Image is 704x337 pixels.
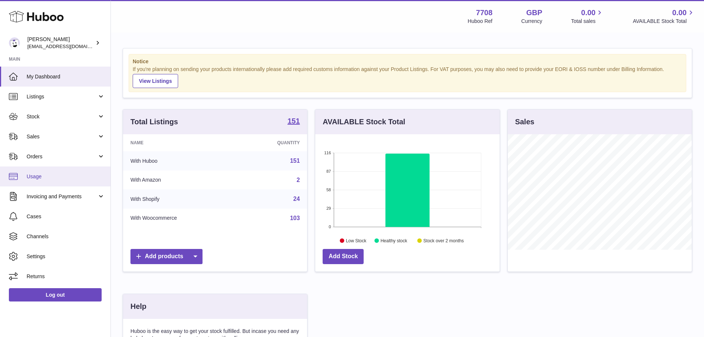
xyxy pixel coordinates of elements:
[633,18,695,25] span: AVAILABLE Stock Total
[288,117,300,125] strong: 151
[130,249,203,264] a: Add products
[133,74,178,88] a: View Listings
[521,18,543,25] div: Currency
[27,153,97,160] span: Orders
[27,213,105,220] span: Cases
[130,117,178,127] h3: Total Listings
[27,253,105,260] span: Settings
[27,233,105,240] span: Channels
[323,249,364,264] a: Add Stock
[27,113,97,120] span: Stock
[27,36,94,50] div: [PERSON_NAME]
[27,193,97,200] span: Invoicing and Payments
[123,151,237,171] td: With Huboo
[424,238,464,243] text: Stock over 2 months
[133,58,682,65] strong: Notice
[329,225,331,229] text: 0
[27,73,105,80] span: My Dashboard
[123,171,237,190] td: With Amazon
[327,188,331,192] text: 58
[27,273,105,280] span: Returns
[571,8,604,25] a: 0.00 Total sales
[323,117,405,127] h3: AVAILABLE Stock Total
[526,8,542,18] strong: GBP
[476,8,493,18] strong: 7708
[288,117,300,126] a: 151
[571,18,604,25] span: Total sales
[381,238,408,243] text: Healthy stock
[581,8,596,18] span: 0.00
[290,158,300,164] a: 151
[296,177,300,183] a: 2
[27,43,109,49] span: [EMAIL_ADDRESS][DOMAIN_NAME]
[327,206,331,210] text: 29
[324,151,331,155] text: 116
[468,18,493,25] div: Huboo Ref
[672,8,687,18] span: 0.00
[237,134,307,151] th: Quantity
[293,196,300,202] a: 24
[515,117,534,127] h3: Sales
[9,37,20,48] img: internalAdmin-7708@internal.huboo.com
[27,133,97,140] span: Sales
[27,93,97,100] span: Listings
[327,169,331,173] text: 87
[123,189,237,209] td: With Shopify
[133,66,682,88] div: If you're planning on sending your products internationally please add required customs informati...
[27,173,105,180] span: Usage
[633,8,695,25] a: 0.00 AVAILABLE Stock Total
[9,288,102,301] a: Log out
[346,238,367,243] text: Low Stock
[130,301,146,311] h3: Help
[123,134,237,151] th: Name
[123,209,237,228] td: With Woocommerce
[290,215,300,221] a: 103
